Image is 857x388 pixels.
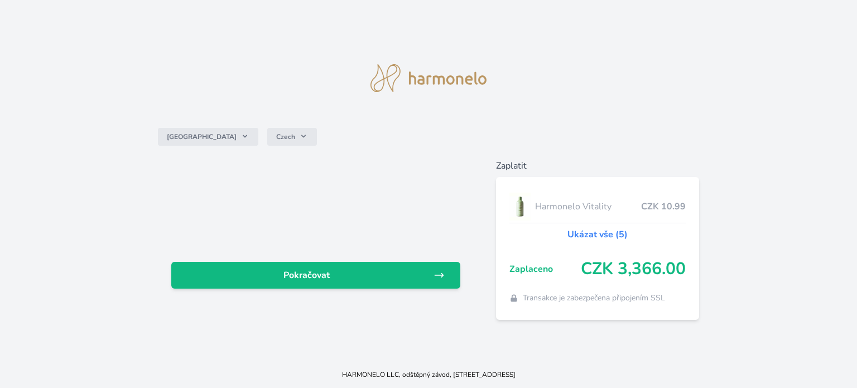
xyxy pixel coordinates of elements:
span: CZK 3,366.00 [581,259,686,279]
a: Ukázat vše (5) [567,228,628,241]
span: Zaplaceno [509,262,581,276]
span: Transakce je zabezpečena připojením SSL [523,293,665,304]
span: Harmonelo Vitality [535,200,641,213]
span: [GEOGRAPHIC_DATA] [167,132,237,141]
img: CLEAN_VITALITY_se_stinem_x-lo.jpg [509,193,531,221]
span: Czech [276,132,295,141]
span: Pokračovat [180,269,434,282]
button: Czech [267,128,317,146]
h6: Zaplatit [496,159,699,173]
button: [GEOGRAPHIC_DATA] [158,128,258,146]
span: CZK 10.99 [641,200,686,213]
a: Pokračovat [171,262,460,289]
img: logo.svg [370,64,487,92]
